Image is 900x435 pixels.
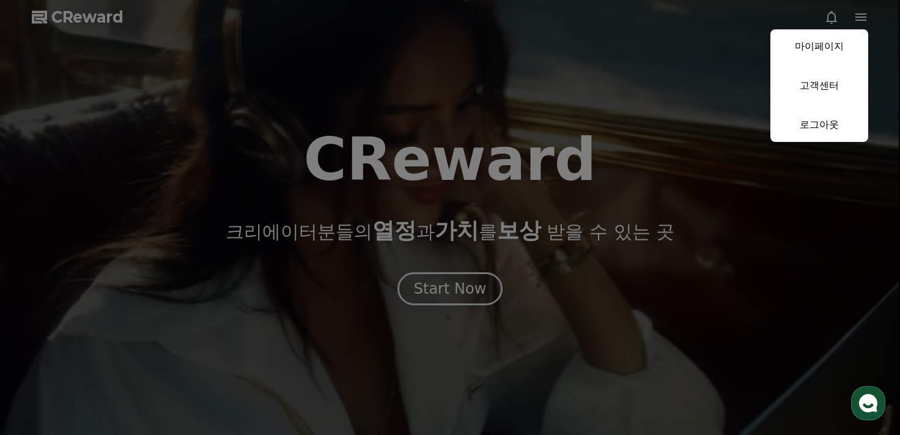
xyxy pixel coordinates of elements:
a: 대화 [81,333,158,364]
span: 설정 [189,352,204,362]
a: 홈 [4,333,81,364]
a: 설정 [158,333,235,364]
a: 고객센터 [770,69,868,103]
button: 마이페이지 고객센터 로그아웃 [770,29,868,142]
span: 대화 [112,352,127,362]
span: 홈 [39,352,46,362]
a: 마이페이지 [770,29,868,64]
a: 로그아웃 [770,108,868,142]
